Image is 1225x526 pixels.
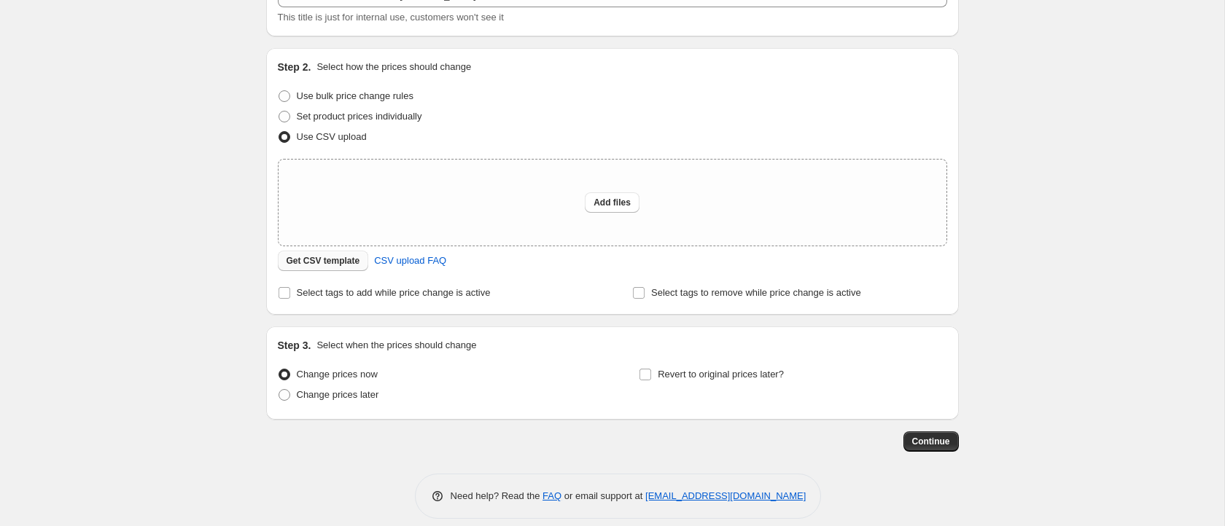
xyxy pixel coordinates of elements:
[278,251,369,271] button: Get CSV template
[287,255,360,267] span: Get CSV template
[903,431,959,452] button: Continue
[297,131,367,142] span: Use CSV upload
[297,389,379,400] span: Change prices later
[278,60,311,74] h2: Step 2.
[561,490,645,501] span: or email support at
[365,249,455,272] a: CSV upload FAQ
[658,369,784,380] span: Revert to original prices later?
[374,254,446,268] span: CSV upload FAQ
[316,60,471,74] p: Select how the prices should change
[316,338,476,353] p: Select when the prices should change
[651,287,861,298] span: Select tags to remove while price change is active
[585,192,639,213] button: Add files
[297,287,491,298] span: Select tags to add while price change is active
[297,90,413,101] span: Use bulk price change rules
[645,490,806,501] a: [EMAIL_ADDRESS][DOMAIN_NAME]
[278,12,504,23] span: This title is just for internal use, customers won't see it
[451,490,543,501] span: Need help? Read the
[278,338,311,353] h2: Step 3.
[297,369,378,380] span: Change prices now
[594,197,631,208] span: Add files
[912,436,950,447] span: Continue
[542,490,561,501] a: FAQ
[297,111,422,122] span: Set product prices individually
